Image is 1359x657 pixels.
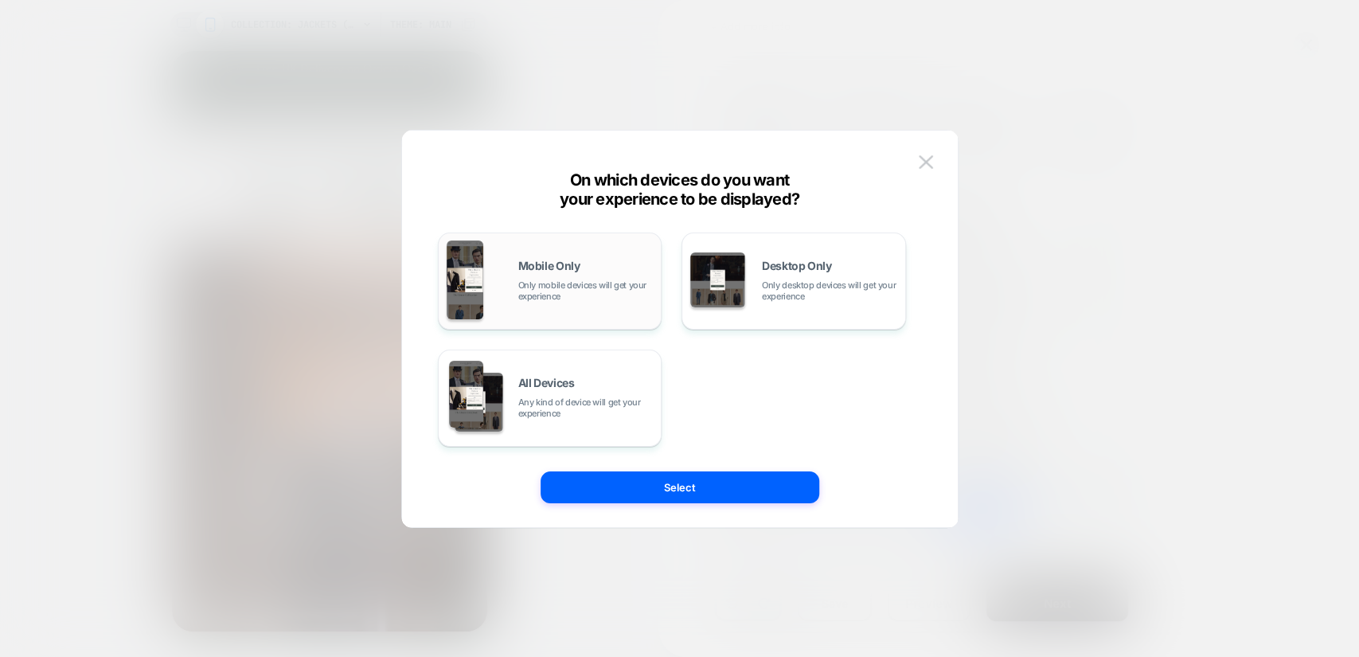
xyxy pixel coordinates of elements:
[919,155,933,169] img: close
[84,10,287,26] span: Free UK Delivery on Orders Over £250
[762,260,831,272] span: Desktop Only
[762,280,897,302] span: Only desktop devices will get your experience
[560,170,799,209] span: On which devices do you want your experience to be displayed?
[541,471,819,503] button: Select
